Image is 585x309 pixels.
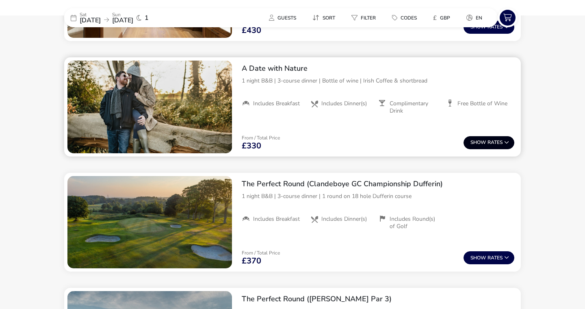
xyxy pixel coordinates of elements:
button: £GBP [427,12,457,24]
p: Sun [112,12,133,17]
span: Free Bottle of Wine [457,100,507,107]
span: Show [470,140,487,145]
naf-pibe-menu-bar-item: en [460,12,492,24]
naf-pibe-menu-bar-item: Guests [262,12,306,24]
div: The Perfect Round (Clandeboye GC Championship Dufferin)1 night B&B | 3-course dinner | 1 round on... [235,173,521,237]
p: Sat [80,12,101,17]
button: ShowRates [464,251,514,264]
button: en [460,12,489,24]
button: Codes [386,12,423,24]
naf-pibe-menu-bar-item: Filter [345,12,386,24]
p: From / Total Price [242,250,280,255]
h2: The Perfect Round (Clandeboye GC Championship Dufferin) [242,179,514,189]
p: From / Total Price [242,135,280,140]
h2: A Date with Nature [242,64,514,73]
h2: The Perfect Round ([PERSON_NAME] Par 3) [242,294,514,304]
button: Sort [306,12,342,24]
span: £370 [242,257,261,265]
button: Guests [262,12,303,24]
span: [DATE] [112,16,133,25]
span: Includes Dinner(s) [321,215,367,223]
span: Includes Breakfast [253,215,300,223]
div: Sat[DATE]Sun[DATE]1 [64,8,186,27]
button: ShowRates [464,136,514,149]
span: Includes Round(s) of Golf [390,215,440,230]
span: 1 [145,15,149,21]
span: [DATE] [80,16,101,25]
span: en [476,15,482,21]
span: Sort [323,15,335,21]
swiper-slide: 1 / 1 [67,61,232,153]
span: GBP [440,15,450,21]
span: Filter [361,15,376,21]
span: Show [470,24,487,30]
span: Codes [401,15,417,21]
div: A Date with Nature1 night B&B | 3-course dinner | Bottle of wine | Irish Coffee & shortbreadInclu... [235,57,521,122]
p: 1 night B&B | 3-course dinner | 1 round on 18 hole Dufferin course [242,192,514,200]
span: Show [470,255,487,261]
naf-pibe-menu-bar-item: Sort [306,12,345,24]
i: £ [433,14,437,22]
span: Includes Breakfast [253,100,300,107]
p: 1 night B&B | 3-course dinner | Bottle of wine | Irish Coffee & shortbread [242,76,514,85]
span: Includes Dinner(s) [321,100,367,107]
span: £430 [242,26,261,35]
span: Guests [277,15,296,21]
span: Complimentary Drink [390,100,440,115]
swiper-slide: 1 / 1 [67,176,232,269]
naf-pibe-menu-bar-item: Codes [386,12,427,24]
button: Filter [345,12,382,24]
span: £330 [242,142,261,150]
naf-pibe-menu-bar-item: £GBP [427,12,460,24]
